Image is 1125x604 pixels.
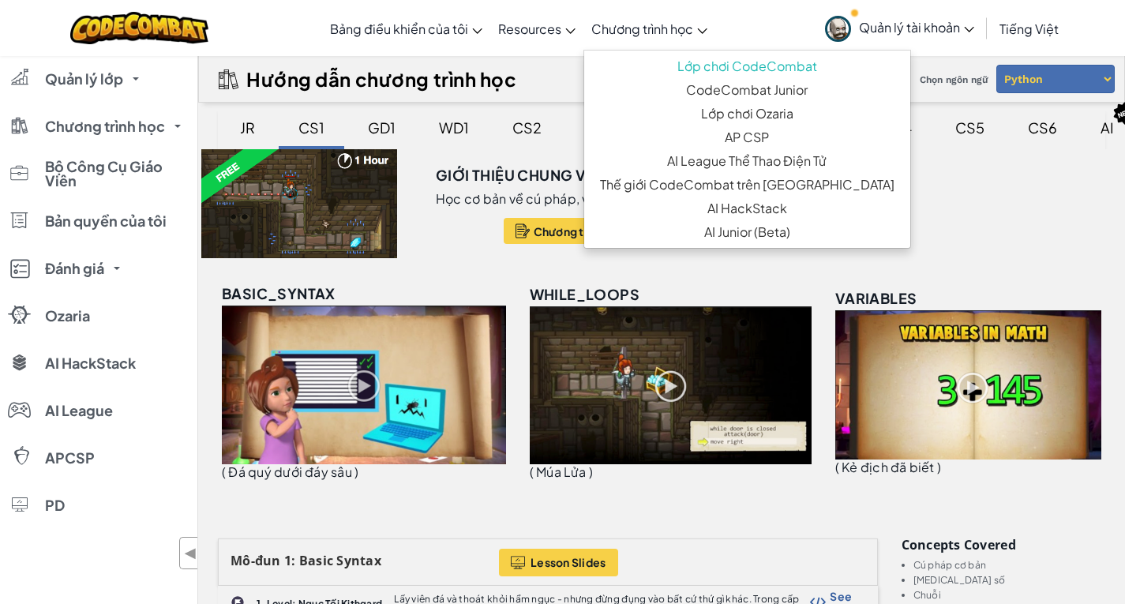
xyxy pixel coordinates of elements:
[913,68,994,92] span: Chọn ngôn ngữ
[184,542,197,565] span: ◀
[299,552,381,569] span: Basic Syntax
[45,356,136,370] span: AI HackStack
[231,552,281,569] span: Mô-đun
[436,191,851,207] p: Học cơ bản về cú pháp, vòng lặp và môi trường trong CodeCombat.
[902,538,1106,552] h3: Concepts covered
[352,109,411,146] div: GD1
[999,21,1059,37] span: Tiếng Việt
[584,54,910,78] a: Lớp chơi CodeCombat
[499,549,618,576] button: Lesson Slides
[436,163,750,187] h3: Giới thiệu chung về Khoa học máy tính
[584,149,910,173] a: AI League Thể Thao Điện Tử
[531,556,606,568] span: Lesson Slides
[584,126,910,149] a: AP CSP
[584,102,910,126] a: Lớp chơi Ozaria
[842,459,934,475] span: Kẻ địch đã biết
[835,459,839,475] span: (
[228,463,351,480] span: Đá quý dưới đáy sâu
[583,7,715,50] a: Chương trình học
[584,173,910,197] a: Thế giới CodeCombat trên [GEOGRAPHIC_DATA]
[70,12,208,44] img: CodeCombat logo
[584,197,910,220] a: AI HackStack
[322,7,490,50] a: Bảng điều khiển của tôi
[584,78,910,102] a: CodeCombat Junior
[490,7,583,50] a: Resources
[569,109,632,146] div: GD2
[913,575,1106,585] li: [MEDICAL_DATA] số
[45,119,165,133] span: Chương trình học
[224,109,271,146] div: JR
[835,289,917,307] span: variables
[222,463,226,480] span: (
[859,19,974,36] span: Quản lý tài khoản
[992,7,1067,50] a: Tiếng Việt
[497,109,557,146] div: CS2
[939,109,1000,146] div: CS5
[1012,109,1073,146] div: CS6
[937,459,941,475] span: )
[817,3,982,53] a: Quản lý tài khoản
[219,69,238,89] img: IconCurriculumGuide.svg
[284,552,296,569] span: 1:
[530,306,812,464] img: while_loops_unlocked.png
[825,16,851,42] img: avatar
[45,309,90,323] span: Ozaria
[835,310,1101,460] img: variables_unlocked.png
[45,214,167,228] span: Bản quyền của tôi
[589,463,593,480] span: )
[913,590,1106,600] li: Chuỗi
[536,463,587,480] span: Múa Lửa
[354,463,358,480] span: )
[534,225,627,238] span: Chương trình học
[45,403,113,418] span: AI League
[45,159,187,188] span: Bộ Công Cụ Giáo Viên
[222,306,506,464] img: basic_syntax_unlocked.png
[913,560,1106,570] li: Cú pháp cơ bản
[45,72,123,86] span: Quản lý lớp
[246,68,517,90] h2: Hướng dẫn chương trình học
[283,109,340,146] div: CS1
[45,261,104,276] span: Đánh giá
[222,284,336,302] span: basic_syntax
[584,220,910,244] a: AI Junior (Beta)
[423,109,485,146] div: WD1
[504,218,639,244] button: Chương trình học
[330,21,468,37] span: Bảng điều khiển của tôi
[498,21,561,37] span: Resources
[530,463,534,480] span: (
[591,21,693,37] span: Chương trình học
[530,285,639,303] span: while_loops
